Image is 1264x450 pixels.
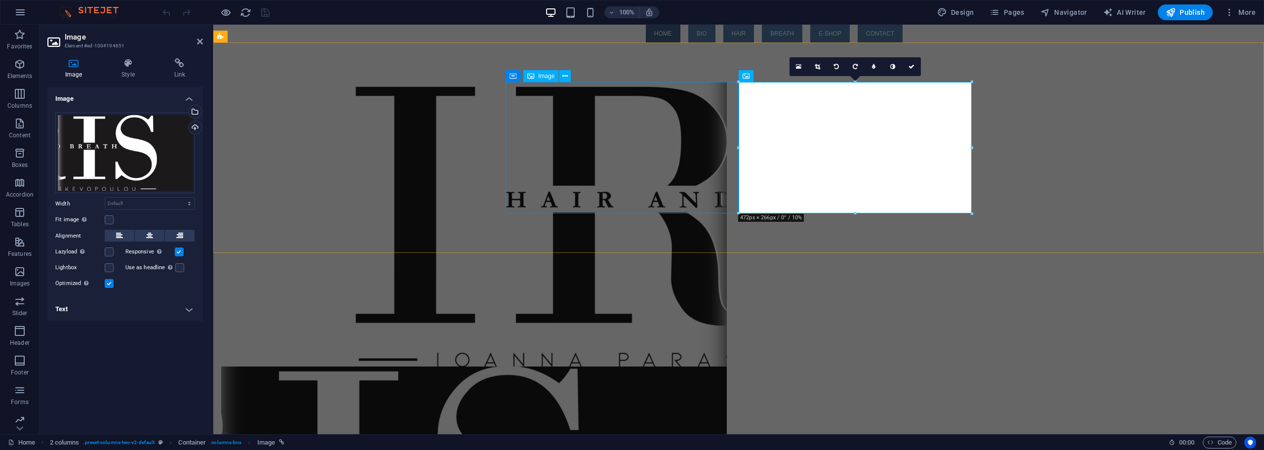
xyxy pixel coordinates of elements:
[55,278,105,289] label: Optimized
[1036,4,1091,20] button: Navigator
[1099,4,1150,20] button: AI Writer
[1158,4,1213,20] button: Publish
[1040,7,1087,17] span: Navigator
[645,8,654,17] i: On resize automatically adjust zoom level to fit chosen device.
[1207,437,1232,449] span: Code
[10,280,30,287] p: Images
[7,72,33,80] p: Elements
[619,6,635,18] h6: 100%
[55,246,105,258] label: Lazyload
[865,57,883,76] a: Blur
[55,113,195,194] div: Split-2-sILIh1LwZN9lt0RK5TWzrg.png
[12,309,28,317] p: Slider
[12,161,28,169] p: Boxes
[55,214,105,226] label: Fit image
[1221,4,1260,20] button: More
[827,57,846,76] a: Rotate left 90°
[1166,7,1205,17] span: Publish
[1244,437,1256,449] button: Usercentrics
[933,4,978,20] div: Design (Ctrl+Alt+Y)
[1224,7,1256,17] span: More
[11,220,29,228] p: Tables
[157,58,203,79] h4: Link
[55,262,105,274] label: Lightbox
[47,58,104,79] h4: Image
[1103,7,1146,17] span: AI Writer
[10,339,30,347] p: Header
[210,437,241,449] span: . columns-box
[47,87,203,105] h4: Image
[125,262,175,274] label: Use as headline
[1186,439,1187,446] span: :
[986,4,1028,20] button: Pages
[1203,437,1236,449] button: Code
[8,437,35,449] a: Click to cancel selection. Double-click to open Pages
[933,4,978,20] button: Design
[55,201,105,206] label: Width
[178,437,206,449] span: Click to select. Double-click to edit
[47,297,203,321] h4: Text
[83,437,155,449] span: . preset-columns-two-v2-default
[65,33,203,41] h2: Image
[125,246,175,258] label: Responsive
[220,6,232,18] button: Click here to leave preview mode and continue editing
[279,440,284,445] i: This element is linked
[104,58,156,79] h4: Style
[604,6,639,18] button: 100%
[7,102,32,110] p: Columns
[50,437,285,449] nav: breadcrumb
[239,6,251,18] button: reload
[1179,437,1194,449] span: 00 00
[57,6,131,18] img: Editor Logo
[883,57,902,76] a: Greyscale
[65,41,183,50] h3: Element #ed-1004194651
[6,191,34,199] p: Accordion
[8,250,32,258] p: Features
[240,7,251,18] i: Reload page
[9,131,31,139] p: Content
[55,230,105,242] label: Alignment
[538,73,554,79] span: Image
[808,57,827,76] a: Crop mode
[158,440,163,445] i: This element is a customizable preset
[790,57,808,76] a: Select files from the file manager, stock photos, or upload file(s)
[257,437,275,449] span: Click to select. Double-click to edit
[846,57,865,76] a: Rotate right 90°
[11,398,29,406] p: Forms
[902,57,921,76] a: Confirm ( Ctrl ⏎ )
[937,7,974,17] span: Design
[1169,437,1195,449] h6: Session time
[11,368,29,376] p: Footer
[50,437,79,449] span: Click to select. Double-click to edit
[989,7,1024,17] span: Pages
[7,42,32,50] p: Favorites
